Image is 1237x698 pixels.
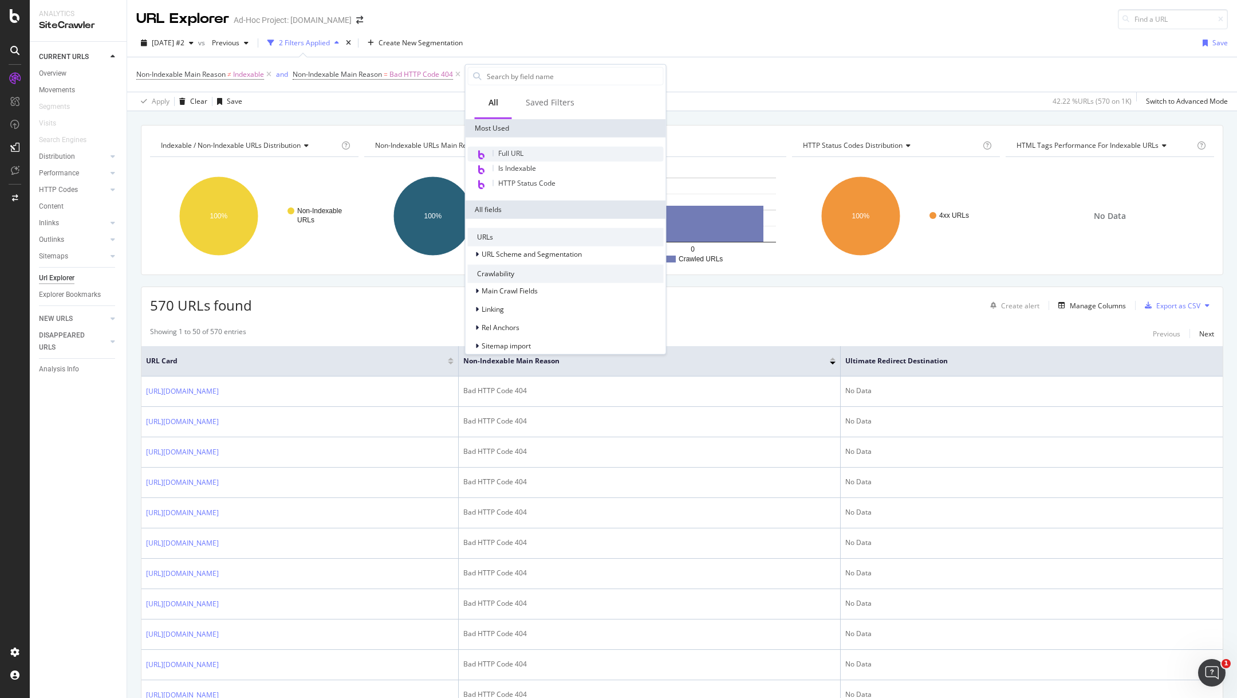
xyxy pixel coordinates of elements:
a: CURRENT URLS [39,51,107,63]
span: Non-Indexable URLs Main Reason [375,140,482,150]
button: Previous [1153,327,1180,340]
span: Linking [482,304,504,314]
span: URL Card [146,356,445,366]
button: Create alert [986,296,1039,315]
span: HTML Tags Performance for Indexable URLs [1017,140,1159,150]
div: Apply [152,96,170,106]
a: Content [39,201,119,213]
a: [URL][DOMAIN_NAME] [146,386,219,397]
span: Previous [207,38,239,48]
span: Sitemap import [482,341,531,351]
button: Save [212,92,242,111]
a: [URL][DOMAIN_NAME] [146,568,219,579]
a: Inlinks [39,217,107,229]
div: No Data [845,629,1218,639]
a: Visits [39,117,68,130]
span: = [384,69,388,79]
button: and [276,69,288,80]
span: Main Crawl Fields [482,286,538,296]
a: NEW URLS [39,313,107,325]
div: Previous [1153,329,1180,339]
span: 2025 Sep. 4th #2 [152,38,184,48]
div: Visits [39,117,56,130]
a: [URL][DOMAIN_NAME] [146,416,219,428]
div: HTTP Codes [39,184,78,196]
svg: A chart. [364,166,573,266]
div: Switch to Advanced Mode [1146,96,1228,106]
div: All fields [466,201,666,219]
div: No Data [845,538,1218,548]
div: Movements [39,84,75,96]
button: Export as CSV [1140,296,1200,315]
div: times [344,37,353,49]
a: Url Explorer [39,272,119,284]
div: Next [1199,329,1214,339]
button: Apply [136,92,170,111]
a: [URL][DOMAIN_NAME] [146,477,219,488]
button: Save [1198,34,1228,52]
div: No Data [845,386,1218,396]
div: SiteCrawler [39,19,117,32]
div: NEW URLS [39,313,73,325]
span: Ultimate Redirect Destination [845,356,1201,366]
div: Export as CSV [1156,301,1200,311]
div: DISAPPEARED URLS [39,330,97,354]
div: Analytics [39,9,117,19]
input: Search by field name [486,68,663,85]
a: Overview [39,68,119,80]
div: Save [227,96,242,106]
a: [URL][DOMAIN_NAME] [146,659,219,670]
input: Find a URL [1118,9,1228,29]
div: Sitemaps [39,250,68,262]
text: Crawled URLs [679,255,723,263]
div: Bad HTTP Code 404 [463,659,836,669]
div: No Data [845,507,1218,517]
text: 4xx URLs [939,211,969,219]
span: Non-Indexable Main Reason [463,356,813,366]
text: 100% [852,212,869,220]
div: Segments [39,101,70,113]
a: [URL][DOMAIN_NAME] [146,446,219,458]
div: and [276,69,288,79]
button: Create New Segmentation [363,34,467,52]
div: No Data [845,416,1218,426]
button: Previous [207,34,253,52]
span: Full URL [498,148,523,158]
div: Bad HTTP Code 404 [463,568,836,578]
button: Clear [175,92,207,111]
div: No Data [845,598,1218,609]
span: Bad HTTP Code 404 [389,66,453,83]
h4: Non-Indexable URLs Main Reason [373,136,553,155]
a: Search Engines [39,134,98,146]
span: ≠ [227,69,231,79]
div: Saved Filters [526,97,574,108]
div: Performance [39,167,79,179]
text: 0 [691,245,695,253]
span: Indexable [233,66,264,83]
button: Switch to Advanced Mode [1141,92,1228,111]
text: Non-Indexable [297,207,342,215]
a: [URL][DOMAIN_NAME] [146,507,219,519]
a: Performance [39,167,107,179]
button: [DATE] #2 [136,34,198,52]
a: Movements [39,84,119,96]
div: Analysis Info [39,363,79,375]
div: No Data [845,446,1218,457]
div: Create alert [1001,301,1039,311]
span: Create New Segmentation [379,38,463,48]
a: [URL][DOMAIN_NAME] [146,598,219,610]
div: Ad-Hoc Project: [DOMAIN_NAME] [234,14,352,26]
a: Analysis Info [39,363,119,375]
span: 1 [1222,659,1231,668]
h4: URLs by Depth [586,136,776,155]
div: Bad HTTP Code 404 [463,416,836,426]
div: arrow-right-arrow-left [356,16,363,24]
svg: A chart. [792,166,1000,266]
h4: Indexable / Non-Indexable URLs Distribution [159,136,339,155]
div: Bad HTTP Code 404 [463,507,836,517]
div: Distribution [39,151,75,163]
span: Non-Indexable Main Reason [293,69,382,79]
div: Save [1212,38,1228,48]
text: 100% [424,212,442,220]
